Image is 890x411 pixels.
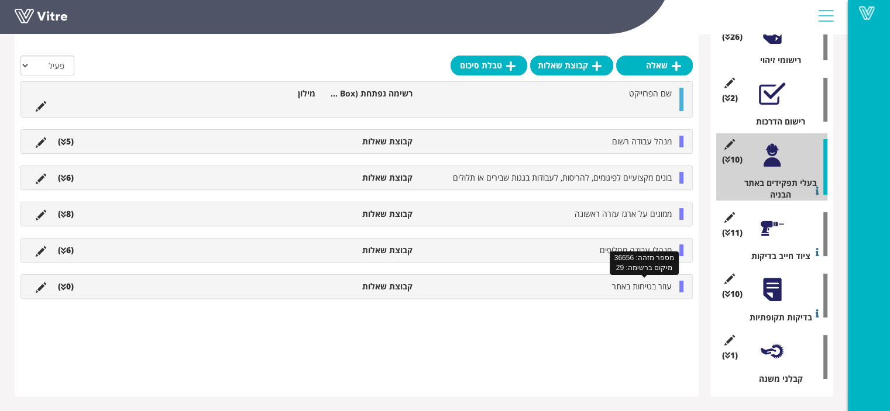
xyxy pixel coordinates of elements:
li: קבוצת שאלות [321,208,418,220]
li: רשימה נפתחת (Combo Box) [321,88,418,99]
li: קבוצת שאלות [321,136,418,147]
a: קבוצת שאלות [530,56,613,75]
li: מילון [224,88,321,99]
span: (2 ) [722,92,738,104]
div: רישום הדרכות [725,116,827,127]
li: קבוצת שאלות [321,281,418,292]
li: (0 ) [52,281,80,292]
div: קבלני משנה [725,373,827,385]
span: (26 ) [722,31,743,43]
span: (11 ) [722,227,743,239]
span: ממונים על ארגז עזרה ראשונה [575,208,672,219]
div: מספר מזהה: 36656 מיקום ברשימה: 29 [610,251,679,275]
div: בעלי תפקידים באתר הבניה [725,177,827,201]
div: רישומי זיהוי [725,54,827,66]
span: מנהלי עבודה מחליפים [600,244,672,255]
span: (10 ) [722,154,743,165]
a: טבלת סיכום [451,56,527,75]
span: שם הפרוייקט [629,88,672,99]
li: קבוצת שאלות [321,244,418,256]
div: בדיקות תקופתיות [725,312,827,323]
span: (1 ) [722,350,738,361]
li: (6 ) [52,244,80,256]
span: בונים מקצועיים לפיגומים, להריסות, לעבודות בגגות שבירים או תלולים [453,172,672,183]
li: (8 ) [52,208,80,220]
li: (6 ) [52,172,80,184]
li: (5 ) [52,136,80,147]
span: (10 ) [722,288,743,300]
a: שאלה [616,56,693,75]
li: קבוצת שאלות [321,172,418,184]
div: ציוד חייב בדיקות [725,250,827,262]
span: עוזר בטיחות באתר [612,281,672,292]
span: מנהל עבודה רשום [612,136,672,147]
